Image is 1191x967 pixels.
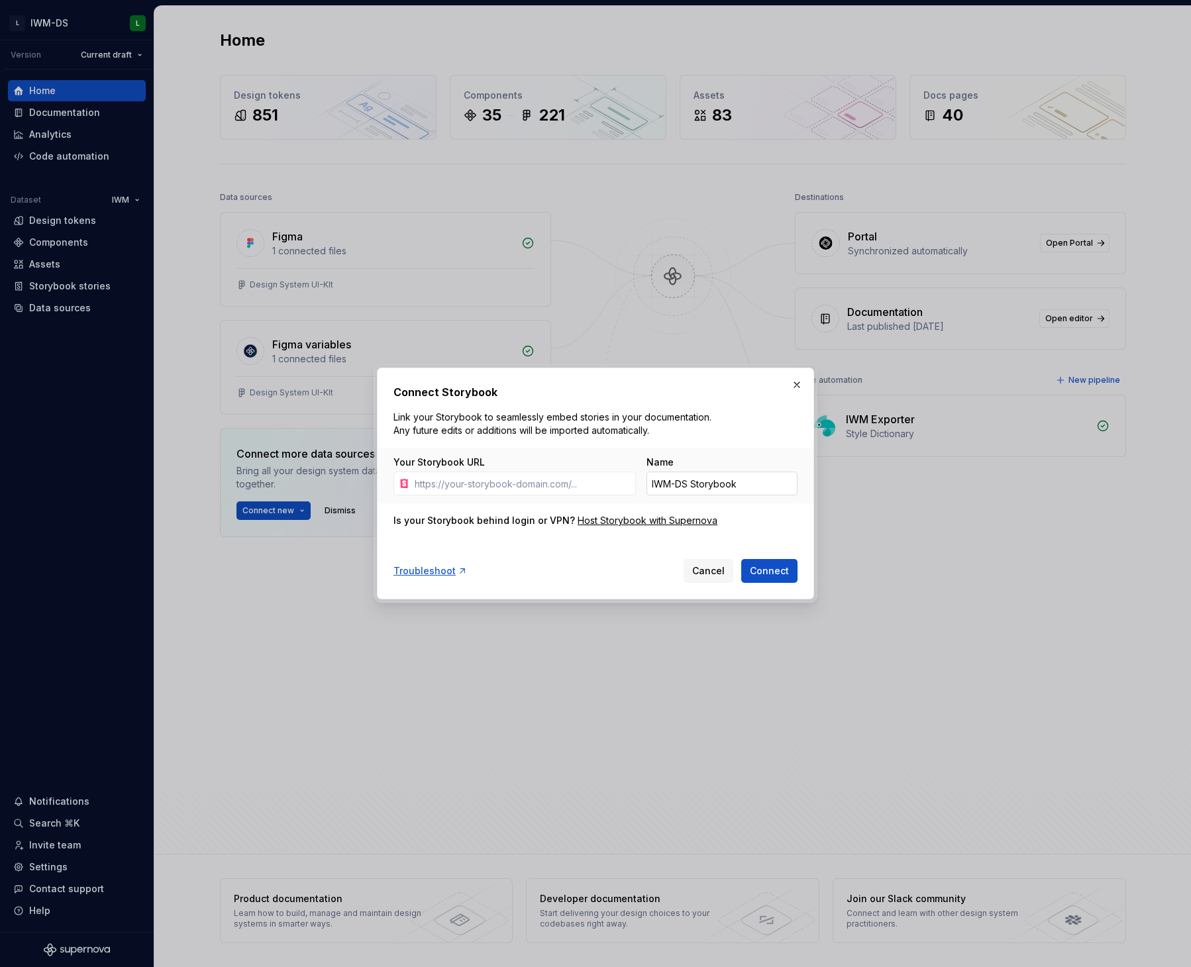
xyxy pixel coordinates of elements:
button: Connect [741,559,798,583]
input: Custom Storybook Name [647,472,798,495]
a: Troubleshoot [393,564,468,578]
p: Link your Storybook to seamlessly embed stories in your documentation. Any future edits or additi... [393,411,717,437]
span: Connect [750,564,789,578]
label: Name [647,456,674,469]
a: Host Storybook with Supernova [578,514,717,527]
span: Cancel [692,564,725,578]
div: Is your Storybook behind login or VPN? [393,514,575,527]
button: Cancel [684,559,733,583]
h2: Connect Storybook [393,384,798,400]
label: Your Storybook URL [393,456,485,469]
input: https://your-storybook-domain.com/... [409,472,636,495]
